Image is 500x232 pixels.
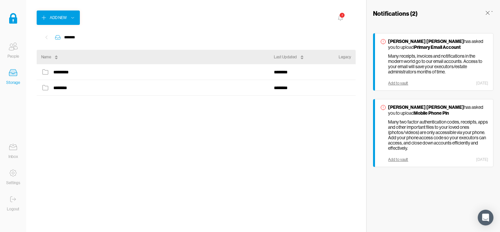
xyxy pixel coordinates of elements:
[476,157,488,162] div: [DATE]
[50,14,67,21] div: Add New
[414,44,461,50] strong: Primary Email Account
[8,53,19,60] div: People
[6,180,20,186] div: Settings
[41,54,51,60] div: Name
[388,104,464,110] strong: [PERSON_NAME] [PERSON_NAME]
[339,54,351,60] div: Legacy
[388,119,488,151] p: Many two factor authentication codes, receipts, apps and other important files to your loved ones...
[388,157,408,162] div: Add to vault
[6,79,20,86] div: Storage
[388,53,488,74] p: Many receipts, invoices and notifications in the modern world go to our email accounts. Access to...
[388,104,488,116] p: has asked you to upload
[274,54,297,60] div: Last Updated
[476,81,488,86] div: [DATE]
[373,10,418,17] h3: Notifications ( 2 )
[9,153,18,160] div: Inbox
[388,81,408,86] div: Add to vault
[388,38,488,50] p: has asked you to upload
[478,210,493,225] div: Open Intercom Messenger
[414,110,449,116] strong: Mobile Phone Pin
[7,206,19,212] div: Logout
[37,10,80,25] button: Add New
[388,38,464,44] strong: [PERSON_NAME] [PERSON_NAME]
[340,13,345,18] div: 2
